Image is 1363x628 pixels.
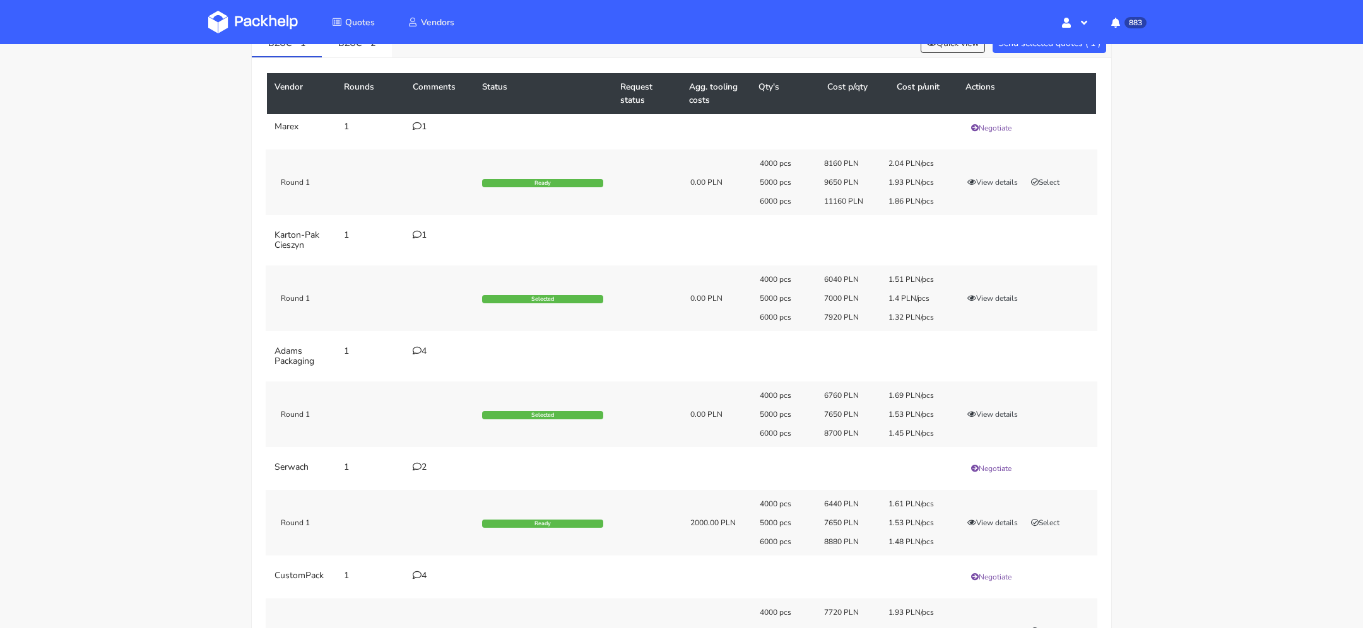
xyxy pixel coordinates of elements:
[751,428,815,438] div: 6000 pcs
[681,73,751,114] th: Agg. tooling costs
[751,499,815,509] div: 4000 pcs
[965,122,1017,134] button: Negotiate
[815,312,880,322] div: 7920 PLN
[962,176,1024,189] button: View details
[208,11,298,33] img: Dashboard
[880,390,944,400] div: 1.69 PLN/pcs
[267,563,336,591] td: CustomPack
[751,518,815,528] div: 5000 pcs
[482,295,603,304] div: Selected
[965,571,1017,583] button: Negotiate
[880,274,944,284] div: 1.51 PLN/pcs
[815,518,880,528] div: 7650 PLN
[1025,176,1065,189] button: Select
[267,114,336,142] td: Marex
[751,73,820,114] th: Qty's
[267,73,336,114] th: Vendor
[475,73,613,114] th: Status
[690,293,742,303] div: 0.00 PLN
[815,274,880,284] div: 6040 PLN
[815,293,880,303] div: 7000 PLN
[880,537,944,547] div: 1.48 PLN/pcs
[413,346,467,356] div: 4
[962,408,1024,421] button: View details
[413,462,467,472] div: 2
[958,73,1096,114] th: Actions
[266,518,404,528] div: Round 1
[690,177,742,187] div: 0.00 PLN
[880,312,944,322] div: 1.32 PLN/pcs
[482,179,603,188] div: Ready
[336,455,406,482] td: 1
[880,428,944,438] div: 1.45 PLN/pcs
[815,158,880,168] div: 8160 PLN
[482,411,603,420] div: Selected
[962,292,1024,305] button: View details
[880,196,944,206] div: 1.86 PLN/pcs
[690,518,742,528] div: 2000.00 PLN
[815,499,880,509] div: 6440 PLN
[267,339,336,374] td: Adams Packaging
[345,16,375,28] span: Quotes
[751,196,815,206] div: 6000 pcs
[880,177,944,187] div: 1.93 PLN/pcs
[751,177,815,187] div: 5000 pcs
[267,223,336,258] td: Karton-Pak Cieszyn
[421,16,454,28] span: Vendors
[815,537,880,547] div: 8880 PLN
[751,312,815,322] div: 6000 pcs
[613,73,682,114] th: Request status
[962,516,1024,529] button: View details
[413,230,467,240] div: 1
[815,409,880,419] div: 7650 PLN
[266,409,404,419] div: Round 1
[751,409,815,419] div: 5000 pcs
[482,520,603,528] div: Ready
[815,607,880,617] div: 7720 PLN
[965,462,1017,475] button: Negotiate
[336,339,406,374] td: 1
[413,122,467,132] div: 1
[815,390,880,400] div: 6760 PLN
[1025,516,1065,529] button: Select
[815,196,880,206] div: 11160 PLN
[336,563,406,591] td: 1
[336,73,406,114] th: Rounds
[267,455,336,482] td: Serwach
[266,293,404,303] div: Round 1
[336,223,406,258] td: 1
[820,73,889,114] th: Cost p/qty
[336,114,406,142] td: 1
[751,537,815,547] div: 6000 pcs
[405,73,475,114] th: Comments
[880,499,944,509] div: 1.61 PLN/pcs
[317,11,390,33] a: Quotes
[880,293,944,303] div: 1.4 PLN/pcs
[815,177,880,187] div: 9650 PLN
[751,607,815,617] div: 4000 pcs
[1101,11,1155,33] button: 883
[751,158,815,168] div: 4000 pcs
[413,571,467,581] div: 4
[266,177,404,187] div: Round 1
[392,11,469,33] a: Vendors
[880,518,944,528] div: 1.53 PLN/pcs
[880,409,944,419] div: 1.53 PLN/pcs
[880,158,944,168] div: 2.04 PLN/pcs
[815,428,880,438] div: 8700 PLN
[880,607,944,617] div: 1.93 PLN/pcs
[751,293,815,303] div: 5000 pcs
[889,73,959,114] th: Cost p/unit
[751,274,815,284] div: 4000 pcs
[751,390,815,400] div: 4000 pcs
[690,409,742,419] div: 0.00 PLN
[1124,17,1147,28] span: 883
